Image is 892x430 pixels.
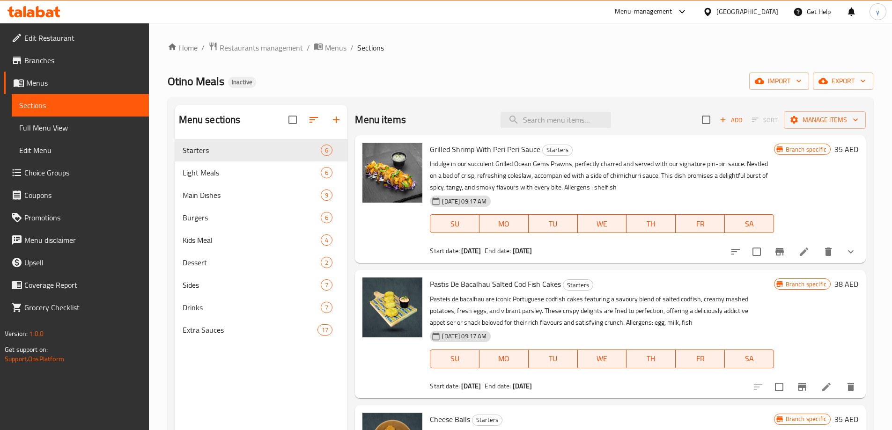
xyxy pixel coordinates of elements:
span: Pastis De Bacalhau Salted Cod Fish Cakes [430,277,561,291]
span: Add [718,115,744,125]
span: Inactive [228,78,256,86]
button: WE [578,214,627,233]
span: Sections [357,42,384,53]
span: Grocery Checklist [24,302,141,313]
button: show more [840,241,862,263]
button: MO [479,350,529,368]
span: Extra Sauces [183,324,318,335]
div: Kids Meal4 [175,229,348,251]
h6: 35 AED [834,143,858,156]
span: Select section first [746,113,784,127]
div: items [321,279,332,291]
span: Promotions [24,212,141,223]
span: SU [434,352,476,365]
a: Edit menu item [821,381,832,393]
a: Promotions [4,206,149,229]
span: 2 [321,258,332,267]
span: TU [532,217,574,231]
span: End date: [485,245,511,257]
svg: Show Choices [845,246,856,257]
a: Menu disclaimer [4,229,149,251]
span: Starters [183,145,321,156]
a: Coupons [4,184,149,206]
b: [DATE] [513,380,532,392]
a: Restaurants management [208,42,303,54]
button: SU [430,214,479,233]
button: Branch-specific-item [768,241,791,263]
span: Full Menu View [19,122,141,133]
span: SU [434,217,476,231]
a: Upsell [4,251,149,274]
button: TU [529,214,578,233]
button: SU [430,350,479,368]
div: Starters [472,415,502,426]
span: export [820,75,866,87]
button: sort-choices [724,241,747,263]
span: Restaurants management [220,42,303,53]
span: Select to update [769,377,789,397]
div: Light Meals [183,167,321,178]
span: Choice Groups [24,167,141,178]
li: / [350,42,354,53]
b: [DATE] [461,380,481,392]
span: Starters [563,280,593,291]
a: Edit Menu [12,139,149,161]
b: [DATE] [461,245,481,257]
span: SA [729,217,770,231]
span: 9 [321,191,332,200]
button: export [813,73,873,90]
span: y [876,7,879,17]
div: Drinks7 [175,296,348,319]
div: Dessert [183,257,321,268]
div: Burgers6 [175,206,348,229]
button: TU [529,350,578,368]
div: Starters [542,145,573,156]
button: Branch-specific-item [791,376,813,398]
button: Manage items [784,111,866,129]
span: Add item [716,113,746,127]
span: MO [483,352,525,365]
button: FR [676,350,725,368]
div: items [321,145,332,156]
span: WE [582,352,623,365]
span: [DATE] 09:17 AM [438,332,490,341]
span: Coverage Report [24,279,141,291]
div: [GEOGRAPHIC_DATA] [716,7,778,17]
div: items [321,234,332,246]
span: Sections [19,100,141,111]
li: / [307,42,310,53]
a: Sections [12,94,149,117]
span: Select section [696,110,716,130]
div: Sides [183,279,321,291]
img: Pastis De Bacalhau Salted Cod Fish Cakes [362,277,422,337]
span: Branch specific [782,415,830,423]
span: TU [532,352,574,365]
div: items [321,167,332,178]
span: 6 [321,168,332,177]
span: Main Dishes [183,189,321,201]
span: Branch specific [782,280,830,289]
span: Edit Menu [19,145,141,156]
nav: Menu sections [175,135,348,345]
button: TH [627,350,676,368]
a: Home [168,42,198,53]
div: Starters [563,279,593,291]
span: Edit Restaurant [24,32,141,44]
button: SA [725,214,774,233]
button: Add [716,113,746,127]
span: MO [483,217,525,231]
span: 1.0.0 [29,328,44,340]
span: [DATE] 09:17 AM [438,197,490,206]
button: delete [817,241,840,263]
span: 17 [318,326,332,335]
div: Kids Meal [183,234,321,246]
div: Menu-management [615,6,672,17]
input: search [501,112,611,128]
span: Get support on: [5,343,48,356]
button: SA [725,350,774,368]
span: Menu disclaimer [24,234,141,246]
span: 6 [321,213,332,222]
span: End date: [485,380,511,392]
